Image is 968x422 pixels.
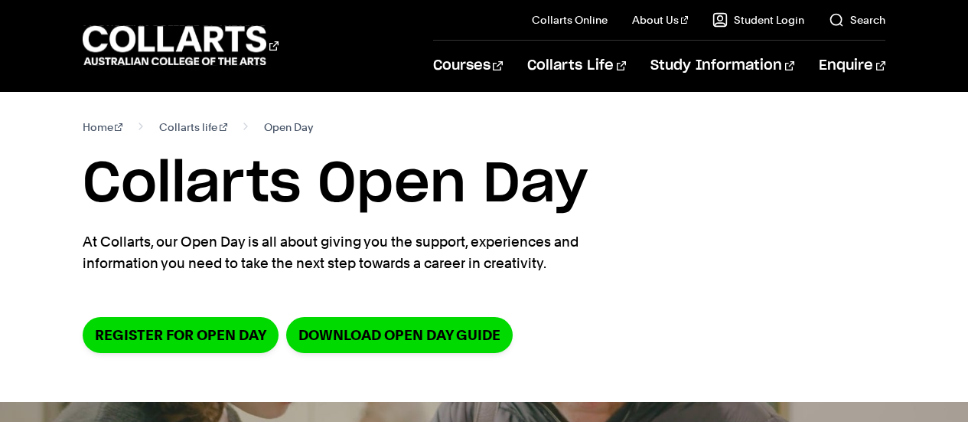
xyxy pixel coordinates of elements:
[83,24,279,67] div: Go to homepage
[83,116,123,138] a: Home
[264,116,313,138] span: Open Day
[159,116,227,138] a: Collarts life
[632,12,689,28] a: About Us
[433,41,503,91] a: Courses
[527,41,626,91] a: Collarts Life
[819,41,885,91] a: Enquire
[532,12,608,28] a: Collarts Online
[712,12,804,28] a: Student Login
[829,12,885,28] a: Search
[83,150,886,219] h1: Collarts Open Day
[650,41,794,91] a: Study Information
[83,231,641,274] p: At Collarts, our Open Day is all about giving you the support, experiences and information you ne...
[83,317,279,353] a: Register for Open Day
[286,317,513,353] a: DOWNLOAD OPEN DAY GUIDE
